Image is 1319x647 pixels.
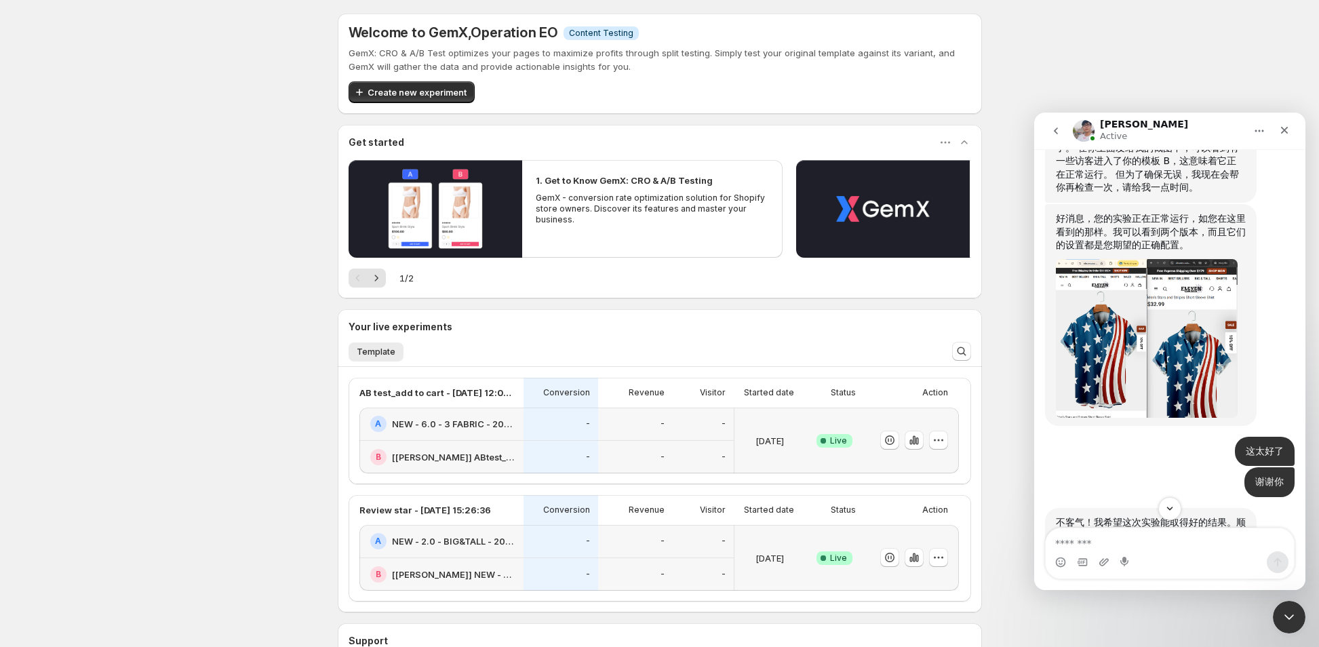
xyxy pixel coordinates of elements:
[586,418,590,429] p: -
[922,505,948,515] p: Action
[586,536,590,547] p: -
[586,452,590,463] p: -
[661,569,665,580] p: -
[359,503,491,517] p: Review star - [DATE] 15:26:36
[22,100,212,140] div: 好消息，您的实验正在正常运行，如您在这里看到的那样。我可以看到两个版本，而且它们的设置都是您期望的正确配置。
[21,444,32,455] button: Emoji picker
[468,24,558,41] span: , Operation EO
[349,160,522,258] button: Play video
[536,193,769,225] p: GemX - conversion rate optimization solution for Shopify store owners. Discover its features and ...
[349,46,971,73] p: GemX: CRO & A/B Test optimizes your pages to maximize profits through split testing. Simply test ...
[11,324,260,355] div: Operation says…
[368,85,467,99] span: Create new experiment
[375,536,381,547] h2: A
[700,387,726,398] p: Visitor
[744,387,794,398] p: Started date
[399,271,414,285] span: 1 / 2
[661,418,665,429] p: -
[201,324,260,354] div: 这太好了
[11,355,260,395] div: Operation says…
[64,444,75,455] button: Upload attachment
[586,569,590,580] p: -
[357,347,395,357] span: Template
[349,24,558,41] h5: Welcome to GemX
[210,355,260,385] div: 谢谢你
[755,551,784,565] p: [DATE]
[722,536,726,547] p: -
[952,342,971,361] button: Search and filter results
[22,16,212,82] div: 我很高兴你现在已经开始运行这个 A/B 测试了。 在你上面发给我的截图中，可以看到有一些访客进入了你的模板 B，这意味着它正在正常运行。 但为了确保无误，我现在会帮你再检查一次，请给我一点时间。
[661,452,665,463] p: -
[124,385,147,408] button: Scroll to bottom
[629,505,665,515] p: Revenue
[722,418,726,429] p: -
[392,568,515,581] h2: [[PERSON_NAME]] NEW - 2.0 - BIG&amp;TALL - 20250912
[86,444,97,455] button: Start recording
[212,332,250,346] div: 这太好了
[830,435,847,446] span: Live
[700,505,726,515] p: Visitor
[392,450,515,464] h2: [[PERSON_NAME]] ABtest_B_NEW - 6.0 - 3 FABRIC - 20250910
[830,553,847,564] span: Live
[43,444,54,455] button: Gif picker
[1034,113,1305,590] iframe: Intercom live chat
[569,28,633,39] span: Content Testing
[11,92,222,313] div: 好消息，您的实验正在正常运行，如您在这里看到的那样。我可以看到两个版本，而且它们的设置都是您期望的正确配置。
[661,536,665,547] p: -
[1273,601,1305,633] iframe: Intercom live chat
[392,534,515,548] h2: NEW - 2.0 - BIG&TALL - 20250709
[12,416,260,439] textarea: Message…
[536,174,713,187] h2: 1. Get to Know GemX: CRO & A/B Testing
[392,417,515,431] h2: NEW - 6.0 - 3 FABRIC - 20250722
[722,452,726,463] p: -
[349,81,475,103] button: Create new experiment
[543,505,590,515] p: Conversion
[755,434,784,448] p: [DATE]
[11,92,260,324] div: Antony says…
[367,269,386,288] button: Next
[221,363,250,376] div: 谢谢你
[831,505,856,515] p: Status
[831,387,856,398] p: Status
[376,452,381,463] h2: B
[376,569,381,580] h2: B
[722,569,726,580] p: -
[233,439,254,460] button: Send a message…
[375,418,381,429] h2: A
[922,387,948,398] p: Action
[744,505,794,515] p: Started date
[349,320,452,334] h3: Your live experiments
[359,386,515,399] p: AB test_add to cart - [DATE] 12:06:02
[349,136,404,149] h3: Get started
[543,387,590,398] p: Conversion
[629,387,665,398] p: Revenue
[349,269,386,288] nav: Pagination
[796,160,970,258] button: Play video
